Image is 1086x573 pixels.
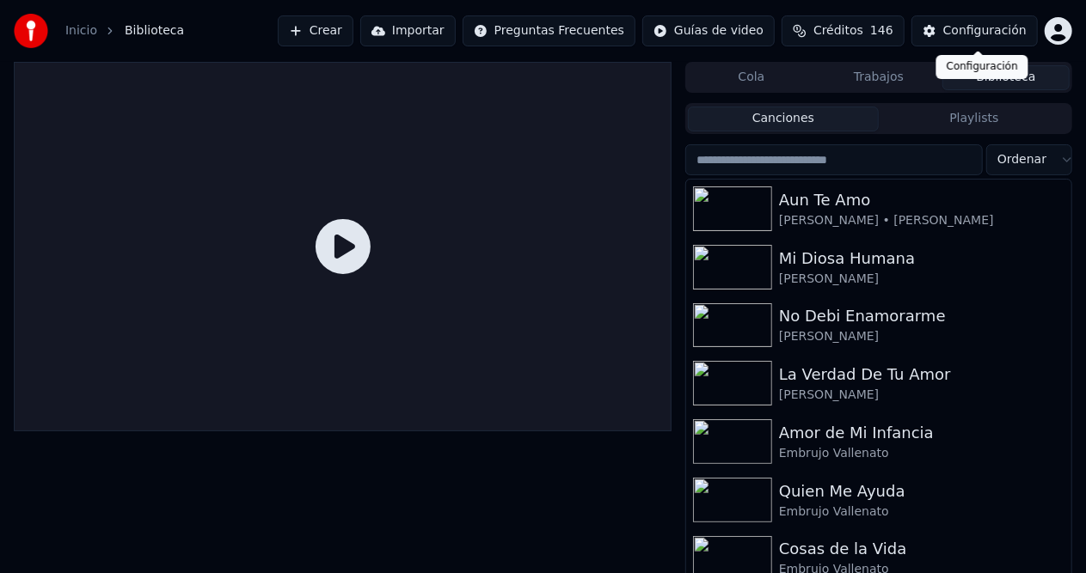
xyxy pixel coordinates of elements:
[278,15,353,46] button: Crear
[688,107,879,131] button: Canciones
[779,387,1065,404] div: [PERSON_NAME]
[911,15,1038,46] button: Configuración
[642,15,775,46] button: Guías de video
[779,445,1065,462] div: Embrujo Vallenato
[688,65,815,90] button: Cola
[997,151,1046,168] span: Ordenar
[65,22,184,40] nav: breadcrumb
[936,55,1028,79] div: Configuración
[463,15,635,46] button: Preguntas Frecuentes
[870,22,893,40] span: 146
[14,14,48,48] img: youka
[782,15,905,46] button: Créditos146
[879,107,1070,131] button: Playlists
[779,247,1065,271] div: Mi Diosa Humana
[779,479,1065,503] div: Quien Me Ayuda
[779,537,1065,561] div: Cosas de la Vida
[779,188,1065,212] div: Aun Te Amo
[779,503,1065,521] div: Embrujo Vallenato
[779,421,1065,445] div: Amor de Mi Infancia
[813,22,863,40] span: Créditos
[779,304,1065,328] div: No Debi Enamorarme
[65,22,97,40] a: Inicio
[815,65,942,90] button: Trabajos
[779,212,1065,229] div: [PERSON_NAME] • [PERSON_NAME]
[125,22,184,40] span: Biblioteca
[360,15,456,46] button: Importar
[779,363,1065,387] div: La Verdad De Tu Amor
[943,22,1027,40] div: Configuración
[779,271,1065,288] div: [PERSON_NAME]
[779,328,1065,345] div: [PERSON_NAME]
